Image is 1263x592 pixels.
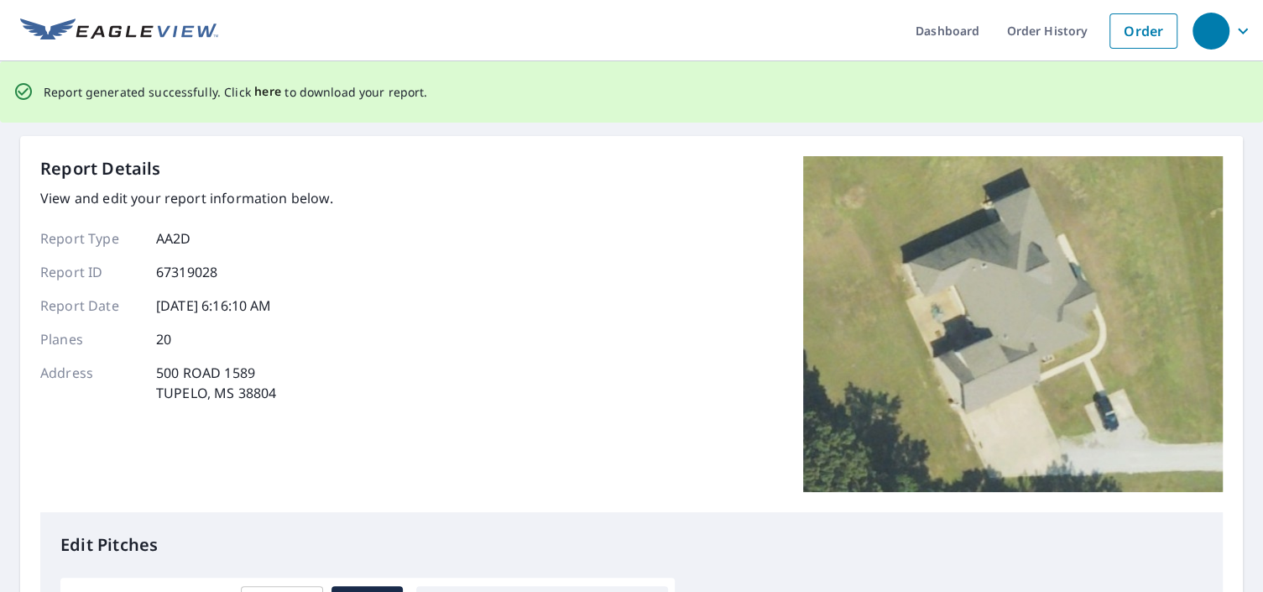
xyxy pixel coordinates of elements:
[40,363,141,403] p: Address
[156,228,191,249] p: AA2D
[44,81,428,102] p: Report generated successfully. Click to download your report.
[156,329,171,349] p: 20
[156,363,276,403] p: 500 ROAD 1589 TUPELO, MS 38804
[60,532,1203,558] p: Edit Pitches
[254,81,282,102] button: here
[40,156,161,181] p: Report Details
[40,329,141,349] p: Planes
[40,296,141,316] p: Report Date
[156,296,272,316] p: [DATE] 6:16:10 AM
[40,228,141,249] p: Report Type
[803,156,1223,492] img: Top image
[1109,13,1177,49] a: Order
[40,262,141,282] p: Report ID
[20,18,218,44] img: EV Logo
[40,188,333,208] p: View and edit your report information below.
[156,262,217,282] p: 67319028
